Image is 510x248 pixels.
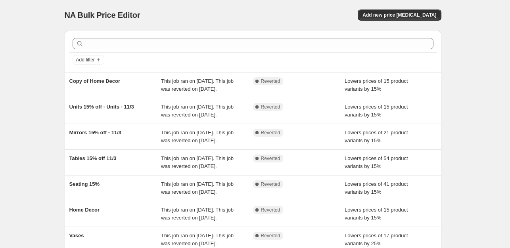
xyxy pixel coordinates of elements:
[261,78,280,84] span: Reverted
[161,181,234,195] span: This job ran on [DATE]. This job was reverted on [DATE].
[261,181,280,187] span: Reverted
[69,207,100,213] span: Home Decor
[161,130,234,143] span: This job ran on [DATE]. This job was reverted on [DATE].
[69,181,100,187] span: Seating 15%
[345,155,408,169] span: Lowers prices of 54 product variants by 15%
[358,10,441,21] button: Add new price [MEDICAL_DATA]
[345,207,408,221] span: Lowers prices of 15 product variants by 15%
[261,207,280,213] span: Reverted
[345,233,408,246] span: Lowers prices of 17 product variants by 25%
[345,78,408,92] span: Lowers prices of 15 product variants by 15%
[69,104,134,110] span: Units 15% off - Units - 11/3
[345,181,408,195] span: Lowers prices of 41 product variants by 15%
[161,207,234,221] span: This job ran on [DATE]. This job was reverted on [DATE].
[345,104,408,118] span: Lowers prices of 15 product variants by 15%
[161,78,234,92] span: This job ran on [DATE]. This job was reverted on [DATE].
[261,155,280,162] span: Reverted
[161,233,234,246] span: This job ran on [DATE]. This job was reverted on [DATE].
[261,104,280,110] span: Reverted
[161,104,234,118] span: This job ran on [DATE]. This job was reverted on [DATE].
[69,155,117,161] span: Tables 15% off 11/3
[161,155,234,169] span: This job ran on [DATE]. This job was reverted on [DATE].
[261,233,280,239] span: Reverted
[345,130,408,143] span: Lowers prices of 21 product variants by 15%
[261,130,280,136] span: Reverted
[362,12,436,18] span: Add new price [MEDICAL_DATA]
[76,57,95,63] span: Add filter
[69,233,84,238] span: Vases
[73,55,104,65] button: Add filter
[69,78,121,84] span: Copy of Home Decor
[65,11,140,19] span: NA Bulk Price Editor
[69,130,122,135] span: Mirrors 15% off - 11/3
